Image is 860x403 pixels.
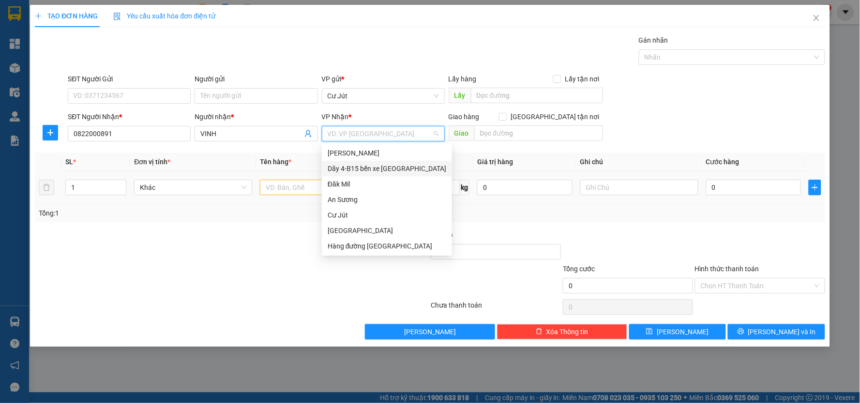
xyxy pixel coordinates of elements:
[39,180,54,195] button: delete
[695,265,759,273] label: Hình thức thanh toán
[728,324,825,340] button: printer[PERSON_NAME] và In
[404,326,456,337] span: [PERSON_NAME]
[474,125,604,141] input: Dọc đường
[322,161,452,176] div: Dãy 4-B15 bến xe Miền Đông
[322,238,452,254] div: Hàng đường Sài Gòn
[477,158,513,166] span: Giá trị hàng
[328,225,446,236] div: [GEOGRAPHIC_DATA]
[477,180,573,195] input: 0
[657,326,709,337] span: [PERSON_NAME]
[83,43,223,57] div: 0373952269
[497,324,627,340] button: deleteXóa Thông tin
[322,145,452,161] div: Nam Dong
[328,89,439,103] span: Cư Jút
[328,179,446,189] div: Đăk Mil
[83,31,223,43] div: LOAN
[43,125,58,140] button: plus
[322,223,452,238] div: Hàng đường Đắk Nông
[260,180,378,195] input: VD: Bàn, Ghế
[449,75,477,83] span: Lấy hàng
[629,324,726,340] button: save[PERSON_NAME]
[35,13,42,19] span: plus
[460,180,469,195] span: kg
[134,158,170,166] span: Đơn vị tính
[113,13,121,20] img: icon
[471,88,604,103] input: Dọc đường
[328,210,446,220] div: Cư Jút
[536,328,543,336] span: delete
[39,208,332,218] div: Tổng: 1
[449,113,480,121] span: Giao hàng
[65,158,73,166] span: SL
[322,74,445,84] div: VP gửi
[68,74,191,84] div: SĐT Người Gửi
[809,184,820,191] span: plus
[113,12,215,20] span: Yêu cầu xuất hóa đơn điện tử
[563,265,595,273] span: Tổng cước
[68,111,191,122] div: SĐT Người Nhận
[449,125,474,141] span: Giao
[304,130,312,138] span: user-add
[748,326,816,337] span: [PERSON_NAME] và In
[328,194,446,205] div: An Sương
[546,326,588,337] span: Xóa Thông tin
[561,74,603,84] span: Lấy tận nơi
[706,158,739,166] span: Cước hàng
[322,192,452,207] div: An Sương
[449,88,471,103] span: Lấy
[813,14,820,22] span: close
[639,36,668,44] label: Gán nhãn
[646,328,653,336] span: save
[43,129,58,137] span: plus
[809,180,821,195] button: plus
[576,153,702,171] th: Ghi chú
[365,324,495,340] button: [PERSON_NAME]
[507,111,603,122] span: [GEOGRAPHIC_DATA] tận nơi
[430,300,562,317] div: Chưa thanh toán
[260,158,291,166] span: Tên hàng
[322,207,452,223] div: Cư Jút
[328,163,446,174] div: Dãy 4-B15 bến xe [GEOGRAPHIC_DATA]
[8,8,76,20] div: Cư Jút
[140,180,246,195] span: Khác
[322,176,452,192] div: Đăk Mil
[83,8,223,31] div: Dãy 4-B15 bến xe [GEOGRAPHIC_DATA]
[83,62,96,72] span: TC:
[580,180,698,195] input: Ghi Chú
[8,20,76,33] div: 0934949069
[195,111,317,122] div: Người nhận
[322,113,349,121] span: VP Nhận
[8,9,23,19] span: Gửi:
[195,74,317,84] div: Người gửi
[328,241,446,251] div: Hàng đường [GEOGRAPHIC_DATA]
[328,148,446,158] div: [PERSON_NAME]
[83,9,106,19] span: Nhận:
[738,328,744,336] span: printer
[803,5,830,32] button: Close
[35,12,98,20] span: TẠO ĐƠN HÀNG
